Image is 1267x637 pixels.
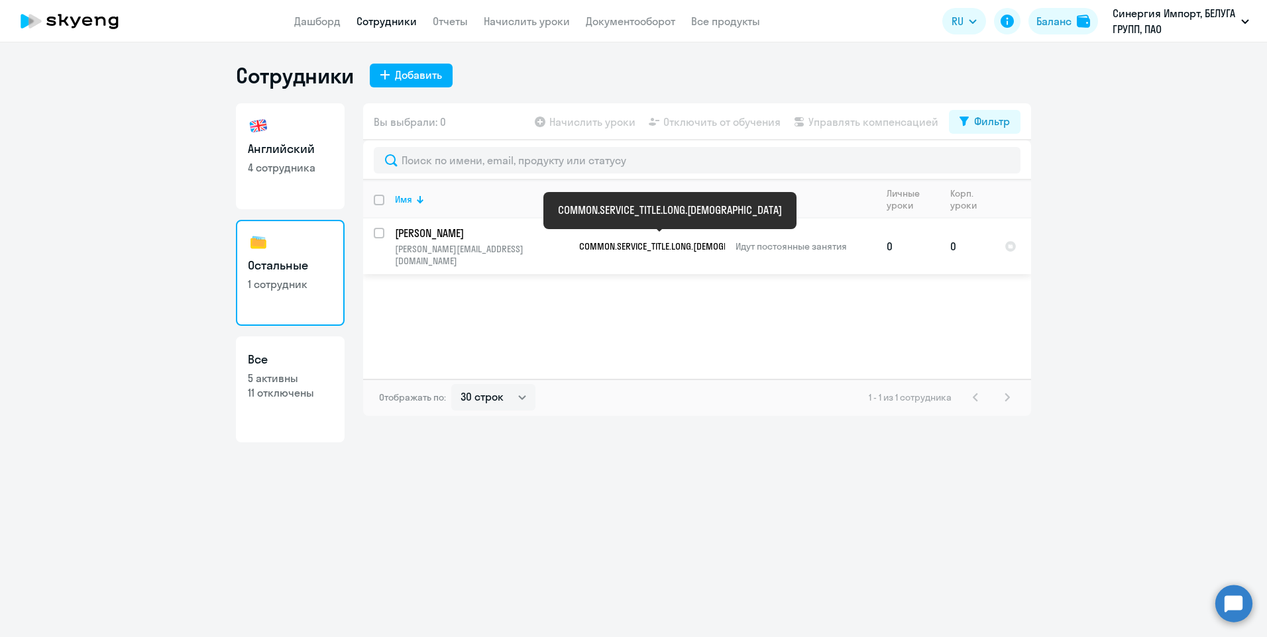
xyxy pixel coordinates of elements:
[1113,5,1236,37] p: Синергия Импорт, БЕЛУГА ГРУПП, ПАО
[952,13,964,29] span: RU
[236,336,345,442] a: Все5 активны11 отключены
[691,15,760,28] a: Все продукты
[586,15,675,28] a: Документооборот
[876,219,940,274] td: 0
[887,187,927,211] div: Личные уроки
[974,113,1010,129] div: Фильтр
[248,351,333,368] h3: Все
[736,240,875,252] p: Идут постоянные занятия
[949,110,1020,134] button: Фильтр
[395,226,568,240] p: [PERSON_NAME]
[379,391,446,403] span: Отображать по:
[887,187,939,211] div: Личные уроки
[236,220,345,326] a: Остальные1 сотрудник
[395,226,568,267] a: [PERSON_NAME][PERSON_NAME][EMAIL_ADDRESS][DOMAIN_NAME]
[374,147,1020,173] input: Поиск по имени, email, продукту или статусу
[395,67,442,83] div: Добавить
[736,193,875,205] div: Статус
[370,64,453,87] button: Добавить
[942,8,986,34] button: RU
[294,15,341,28] a: Дашборд
[1077,15,1090,28] img: balance
[248,140,333,158] h3: Английский
[236,62,354,89] h1: Сотрудники
[558,202,782,218] div: COMMON.SERVICE_TITLE.LONG.[DEMOGRAPHIC_DATA]
[395,193,412,205] div: Имя
[1028,8,1098,34] button: Балансbalance
[248,232,269,253] img: others
[950,187,993,211] div: Корп. уроки
[1106,5,1256,37] button: Синергия Импорт, БЕЛУГА ГРУПП, ПАО
[248,277,333,291] p: 1 сотрудник
[248,371,333,385] p: 5 активны
[940,219,994,274] td: 0
[248,385,333,400] p: 11 отключены
[236,103,345,209] a: Английский4 сотрудника
[248,115,269,136] img: english
[395,193,568,205] div: Имя
[579,240,777,252] span: COMMON.SERVICE_TITLE.LONG.[DEMOGRAPHIC_DATA]
[248,160,333,175] p: 4 сотрудника
[869,391,952,403] span: 1 - 1 из 1 сотрудника
[357,15,417,28] a: Сотрудники
[950,187,981,211] div: Корп. уроки
[248,257,333,274] h3: Остальные
[395,243,568,267] p: [PERSON_NAME][EMAIL_ADDRESS][DOMAIN_NAME]
[433,15,468,28] a: Отчеты
[1036,13,1072,29] div: Баланс
[484,15,570,28] a: Начислить уроки
[374,114,446,130] span: Вы выбрали: 0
